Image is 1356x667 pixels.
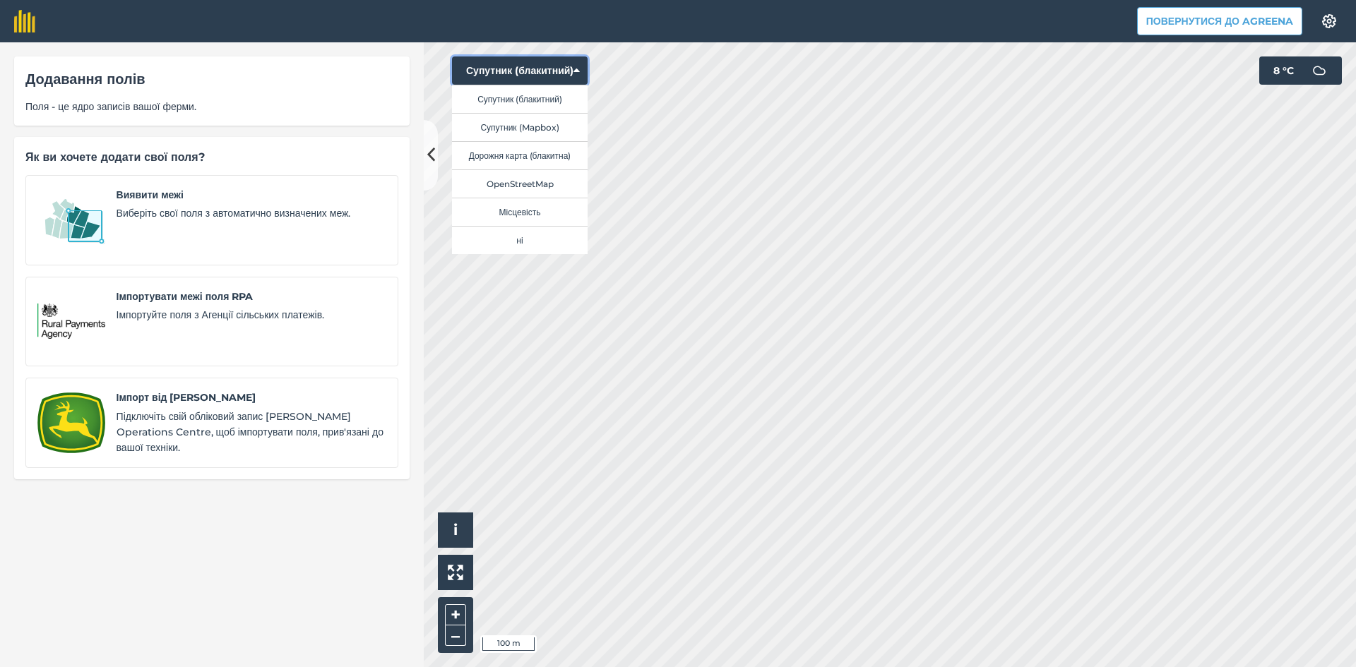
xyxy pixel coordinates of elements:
[452,113,588,141] button: Супутник (Mapbox)
[1273,56,1294,85] span: 8 ° C
[14,10,35,32] img: fieldmargin Логотип
[25,99,398,114] span: Поля - це ядро записів вашої ферми.
[1137,7,1302,35] button: Повернутися до Agreena
[438,512,473,548] button: i
[452,56,588,85] button: Супутник (блакитний)
[117,390,386,405] span: Імпорт від [PERSON_NAME]
[452,169,588,198] button: OpenStreetMap
[453,521,458,539] span: i
[452,141,588,169] button: Дорожня карта (блакитна)
[445,625,466,646] button: –
[25,68,398,90] div: Додавання полів
[452,198,588,226] button: Місцевість
[25,378,398,468] a: Імпорт від John DeereІмпорт від [PERSON_NAME]Підключіть свій обліковий запис [PERSON_NAME] Operat...
[1305,56,1333,85] img: svg+xml;base64,PD94bWwgdmVyc2lvbj0iMS4wIiBlbmNvZGluZz0idXRmLTgiPz4KPCEtLSBHZW5lcmF0b3I6IEFkb2JlIE...
[445,604,466,625] button: +
[25,148,398,167] div: Як ви хочете додати свої поля?
[1321,14,1338,28] img: A cog icon
[452,85,588,113] button: Супутник (блакитний)
[117,307,386,323] span: Імпортуйте поля з Агенції сільських платежів.
[37,187,105,253] img: Виявити межі
[25,277,398,367] a: Імпортувати межі поля RPAІмпортувати межі поля RPAІмпортуйте поля з Агенції сільських платежів.
[117,409,386,456] span: Підключіть свій обліковий запис [PERSON_NAME] Operations Centre, щоб імпортувати поля, прив'язані...
[117,289,386,304] span: Імпортувати межі поля RPA
[117,205,386,221] span: Виберіть свої поля з автоматично визначених меж.
[1259,56,1342,85] button: 8 °C
[37,390,105,456] img: Імпорт від John Deere
[25,175,398,265] a: Виявити межіВиявити межіВиберіть свої поля з автоматично визначених меж.
[452,226,588,254] button: ні
[37,289,105,355] img: Імпортувати межі поля RPA
[117,187,386,203] span: Виявити межі
[448,565,463,580] img: Four arrows, one pointing top left, one top right, one bottom right and the last bottom left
